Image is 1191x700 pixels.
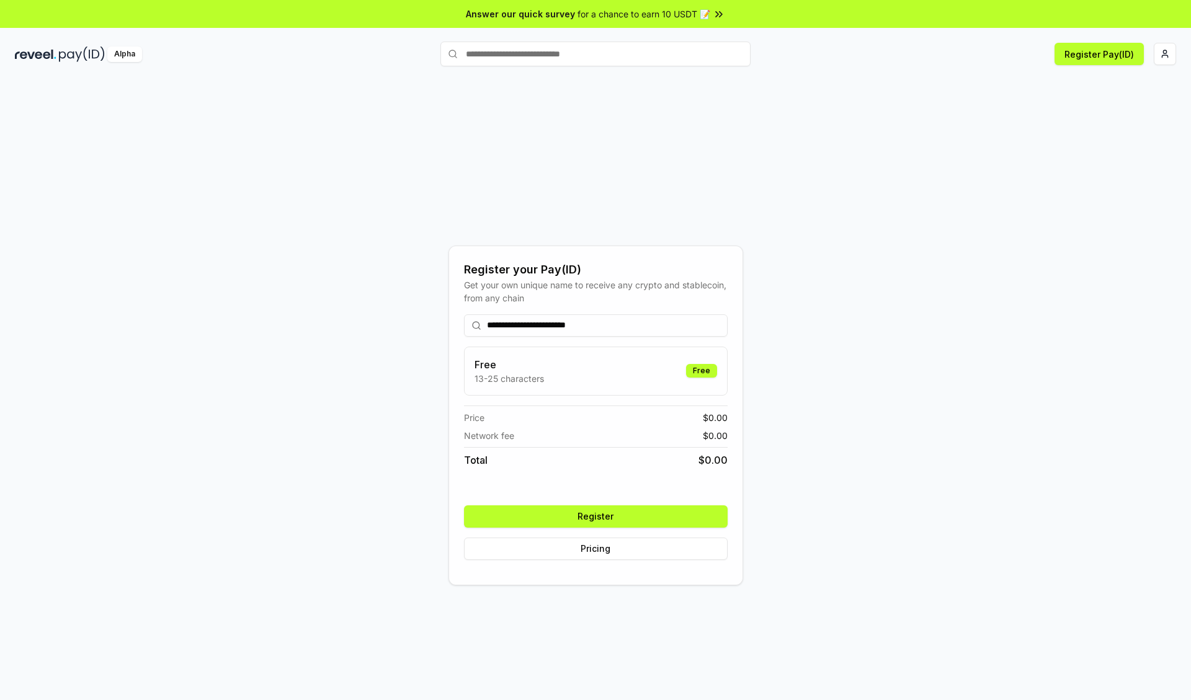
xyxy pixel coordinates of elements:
[464,261,728,278] div: Register your Pay(ID)
[59,47,105,62] img: pay_id
[698,453,728,467] span: $ 0.00
[464,429,514,442] span: Network fee
[464,505,728,528] button: Register
[464,278,728,304] div: Get your own unique name to receive any crypto and stablecoin, from any chain
[464,411,484,424] span: Price
[686,364,717,378] div: Free
[703,429,728,442] span: $ 0.00
[15,47,56,62] img: reveel_dark
[703,411,728,424] span: $ 0.00
[466,7,575,20] span: Answer our quick survey
[475,357,544,372] h3: Free
[107,47,142,62] div: Alpha
[578,7,710,20] span: for a chance to earn 10 USDT 📝
[464,538,728,560] button: Pricing
[1055,43,1144,65] button: Register Pay(ID)
[475,372,544,385] p: 13-25 characters
[464,453,488,467] span: Total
